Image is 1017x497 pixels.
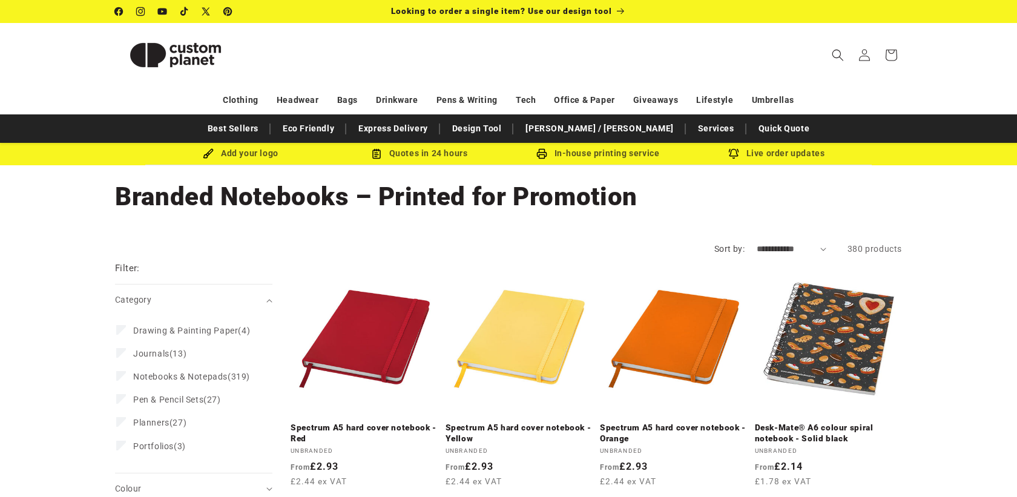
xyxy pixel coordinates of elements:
[133,325,250,336] span: (4)
[436,90,498,111] a: Pens & Writing
[755,423,903,444] a: Desk-Mate® A6 colour spiral notebook - Solid black
[277,90,319,111] a: Headwear
[202,118,265,139] a: Best Sellers
[508,146,687,161] div: In-house printing service
[600,423,748,444] a: Spectrum A5 hard cover notebook - Orange
[516,90,536,111] a: Tech
[133,418,169,427] span: Planners
[633,90,678,111] a: Giveaways
[277,118,340,139] a: Eco Friendly
[554,90,614,111] a: Office & Paper
[223,90,258,111] a: Clothing
[133,349,169,358] span: Journals
[692,118,740,139] a: Services
[536,148,547,159] img: In-house printing
[133,394,221,405] span: (27)
[847,244,902,254] span: 380 products
[115,262,140,275] h2: Filter:
[133,348,186,359] span: (13)
[519,118,679,139] a: [PERSON_NAME] / [PERSON_NAME]
[687,146,866,161] div: Live order updates
[151,146,330,161] div: Add your logo
[446,118,508,139] a: Design Tool
[446,423,593,444] a: Spectrum A5 hard cover notebook - Yellow
[337,90,358,111] a: Bags
[752,90,794,111] a: Umbrellas
[115,484,141,493] span: Colour
[133,441,186,452] span: (3)
[133,372,228,381] span: Notebooks & Notepads
[111,23,241,87] a: Custom Planet
[696,90,733,111] a: Lifestyle
[115,295,151,304] span: Category
[133,371,250,382] span: (319)
[291,423,438,444] a: Spectrum A5 hard cover notebook - Red
[728,148,739,159] img: Order updates
[133,441,174,451] span: Portfolios
[203,148,214,159] img: Brush Icon
[330,146,508,161] div: Quotes in 24 hours
[714,244,745,254] label: Sort by:
[391,6,612,16] span: Looking to order a single item? Use our design tool
[371,148,382,159] img: Order Updates Icon
[115,180,902,213] h1: Branded Notebooks – Printed for Promotion
[752,118,816,139] a: Quick Quote
[115,285,272,315] summary: Category (0 selected)
[352,118,434,139] a: Express Delivery
[115,28,236,82] img: Custom Planet
[824,42,851,68] summary: Search
[133,326,238,335] span: Drawing & Painting Paper
[376,90,418,111] a: Drinkware
[133,395,203,404] span: Pen & Pencil Sets
[133,417,186,428] span: (27)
